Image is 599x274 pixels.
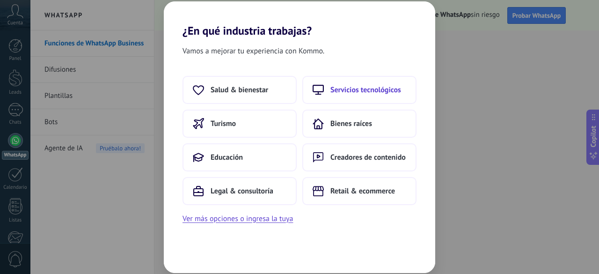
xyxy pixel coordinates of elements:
span: Servicios tecnológicos [330,85,401,95]
span: Turismo [211,119,236,128]
button: Retail & ecommerce [302,177,416,205]
span: Educación [211,153,243,162]
span: Vamos a mejorar tu experiencia con Kommo. [183,45,324,57]
button: Bienes raíces [302,110,416,138]
button: Educación [183,143,297,171]
span: Salud & bienestar [211,85,268,95]
button: Ver más opciones o ingresa la tuya [183,213,293,225]
h2: ¿En qué industria trabajas? [164,1,435,37]
span: Retail & ecommerce [330,186,395,196]
span: Bienes raíces [330,119,372,128]
button: Creadores de contenido [302,143,416,171]
button: Servicios tecnológicos [302,76,416,104]
span: Creadores de contenido [330,153,406,162]
span: Legal & consultoría [211,186,273,196]
button: Salud & bienestar [183,76,297,104]
button: Legal & consultoría [183,177,297,205]
button: Turismo [183,110,297,138]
